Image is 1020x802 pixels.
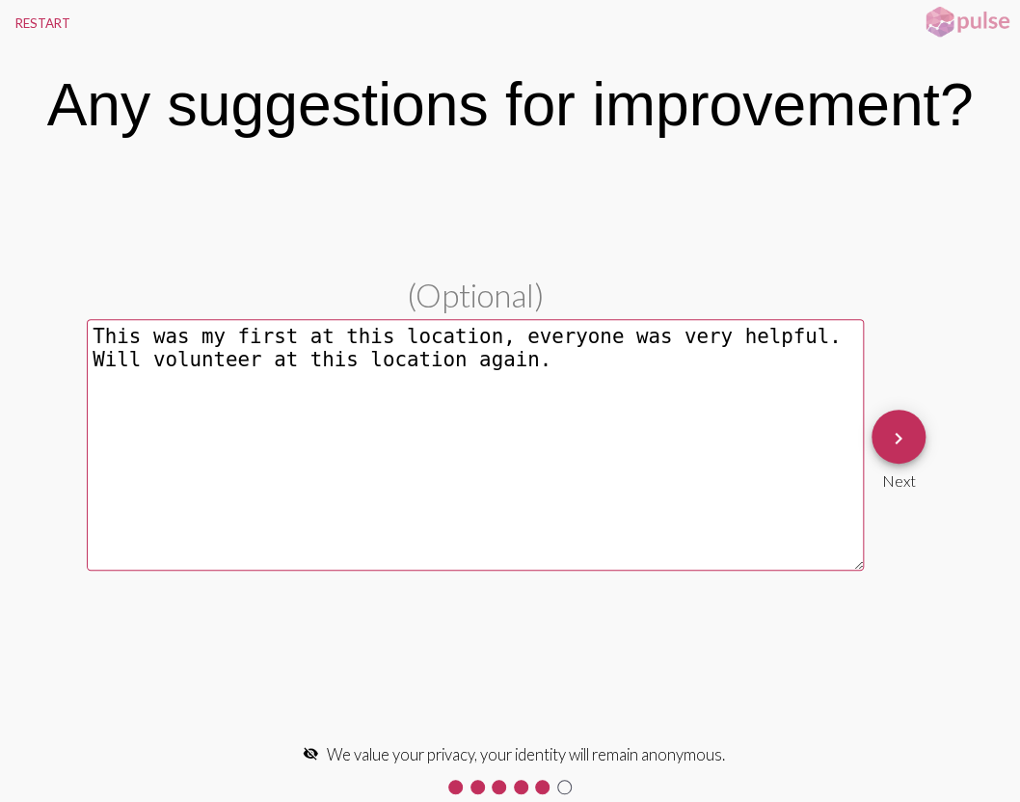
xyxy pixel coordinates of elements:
div: Any suggestions for improvement? [47,70,974,139]
img: pulsehorizontalsmall.png [919,5,1015,40]
div: Next [872,464,926,490]
mat-icon: keyboard_arrow_right [887,427,910,450]
span: We value your privacy, your identity will remain anonymous. [327,745,725,764]
span: (Optional) [407,276,544,314]
mat-icon: visibility_off [303,745,319,762]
